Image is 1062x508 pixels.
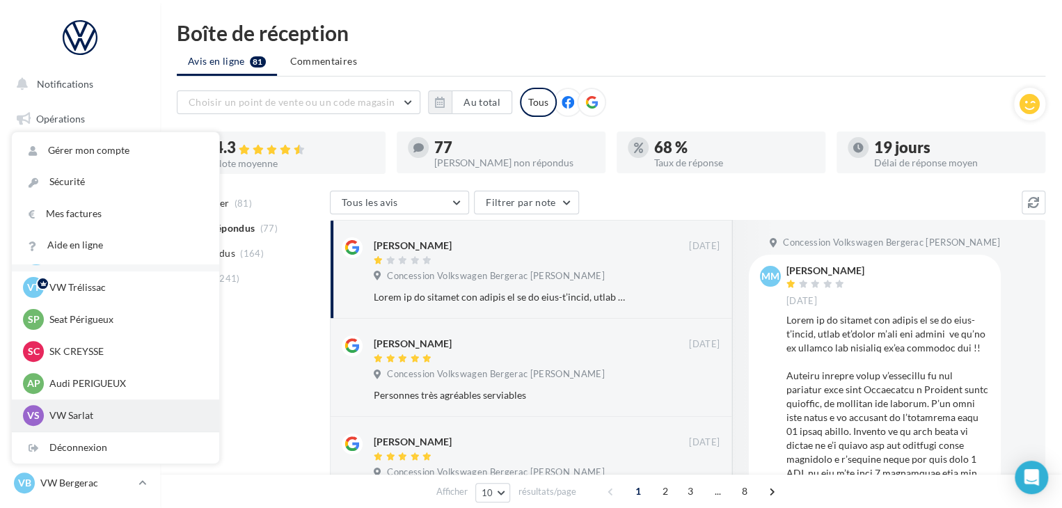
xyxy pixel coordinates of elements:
a: Visibilité en ligne [8,175,152,204]
span: 2 [654,480,676,502]
button: Notifications [8,70,146,99]
p: SK CREYSSE [49,344,203,358]
span: résultats/page [518,485,576,498]
span: Afficher [436,485,468,498]
a: VB VW Bergerac [11,470,149,496]
span: (241) [216,273,240,284]
button: Au total [428,90,512,114]
div: [PERSON_NAME] [374,337,452,351]
span: 1 [627,480,649,502]
a: Sécurité [12,166,219,198]
a: Aide en ligne [12,230,219,261]
span: Concession Volkswagen Bergerac [PERSON_NAME] [387,368,604,381]
div: [PERSON_NAME] [374,239,452,253]
p: VW Trélissac [49,280,203,294]
a: Campagnes DataOnDemand [8,394,152,435]
div: Lorem ip do sitamet con adipis el se do eius-t’incid, utlab et’dolor m’ali eni admini ve qu’no ex... [374,290,629,304]
p: Seat Périgueux [49,312,203,326]
span: (81) [235,198,252,209]
a: Médiathèque [8,278,152,308]
button: Au total [452,90,512,114]
span: Commentaires [290,54,357,68]
div: [PERSON_NAME] non répondus [434,158,594,168]
a: PLV et print personnalisable [8,347,152,388]
span: AP [27,376,40,390]
div: [PERSON_NAME] [786,266,864,276]
div: Déconnexion [12,432,219,463]
div: Boîte de réception [177,22,1045,43]
span: Concession Volkswagen Bergerac [PERSON_NAME] [387,466,604,479]
span: SC [28,344,40,358]
button: 10 [475,483,511,502]
a: Mes factures [12,198,219,230]
button: Tous les avis [330,191,469,214]
span: Tous les avis [342,196,398,208]
span: (164) [240,248,264,259]
a: Campagnes [8,209,152,239]
a: Calendrier [8,313,152,342]
a: Opérations [8,104,152,134]
div: 77 [434,140,594,155]
button: Filtrer par note [474,191,579,214]
a: Gérer mon compte [12,135,219,166]
a: Contacts [8,244,152,273]
div: Délai de réponse moyen [874,158,1034,168]
span: [DATE] [689,240,720,253]
span: Concession Volkswagen Bergerac [PERSON_NAME] [783,237,1000,249]
span: VB [18,476,31,490]
span: mm [761,269,779,283]
span: 3 [679,480,702,502]
p: VW Sarlat [49,408,203,422]
div: Note moyenne [214,159,374,168]
span: 10 [482,487,493,498]
p: VW Bergerac [40,476,133,490]
div: [PERSON_NAME] [374,435,452,449]
span: Opérations [36,113,85,125]
span: VT [27,280,40,294]
a: Boîte de réception81 [8,138,152,168]
div: Taux de réponse [654,158,814,168]
span: [DATE] [689,436,720,449]
div: Open Intercom Messenger [1015,461,1048,494]
span: [DATE] [689,338,720,351]
div: Personnes très agréables serviables [374,388,629,402]
button: Choisir un point de vente ou un code magasin [177,90,420,114]
span: SP [28,312,40,326]
p: Audi PERIGUEUX [49,376,203,390]
span: Choisir un point de vente ou un code magasin [189,96,395,108]
span: Notifications [37,78,93,90]
span: Concession Volkswagen Bergerac [PERSON_NAME] [387,270,604,283]
span: 8 [734,480,756,502]
div: 4.3 [214,140,374,156]
div: Tous [520,88,557,117]
div: 19 jours [874,140,1034,155]
span: VS [27,408,40,422]
span: [DATE] [786,295,817,308]
div: 68 % [654,140,814,155]
span: ... [706,480,729,502]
